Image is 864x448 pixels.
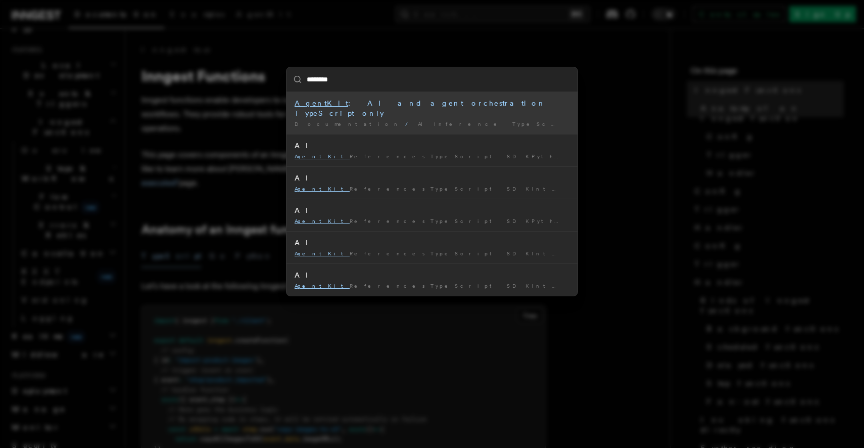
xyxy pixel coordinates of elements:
div: AI [295,141,569,151]
mark: AgentKit [295,250,350,256]
div: ReferencesTypeScript SDKPython SDKGo SDKREST … [295,217,569,225]
div: ReferencesTypeScript SDKIntroductionCreate the client … [295,185,569,193]
div: AI [295,173,569,183]
div: : AI and agent orchestration TypeScript only [295,98,569,118]
mark: AgentKit [295,153,350,159]
div: AI [295,205,569,215]
div: ReferencesTypeScript SDKPython SDKGo SDKREST … [295,153,569,160]
mark: AgentKit [295,99,348,107]
div: ReferencesTypeScript SDKIntroductionCreate the client … [295,250,569,257]
mark: AgentKit [295,186,350,192]
div: AI [295,238,569,248]
span: Documentation [295,121,401,127]
span: / [405,121,414,127]
span: AI Inference TypeScript and Python only [418,121,695,127]
div: AI [295,270,569,280]
mark: AgentKit [295,218,350,224]
mark: AgentKit [295,283,350,289]
div: ReferencesTypeScript SDKIntroductionCreate the client … [295,282,569,290]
